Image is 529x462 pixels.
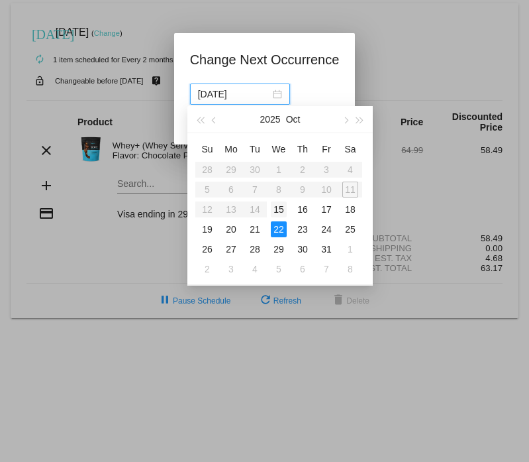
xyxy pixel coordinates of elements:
th: Tue [243,139,267,160]
td: 11/3/2025 [219,259,243,279]
div: 17 [318,202,334,217]
th: Fri [314,139,338,160]
button: Last year (Control + left) [193,106,207,133]
div: 23 [295,221,311,237]
div: 19 [199,221,215,237]
div: 2 [199,261,215,277]
td: 10/22/2025 [267,219,291,239]
div: 6 [295,261,311,277]
td: 10/28/2025 [243,239,267,259]
td: 11/8/2025 [338,259,362,279]
th: Wed [267,139,291,160]
th: Thu [291,139,314,160]
td: 11/6/2025 [291,259,314,279]
div: 1 [342,241,358,257]
button: Next month (PageDown) [338,106,352,133]
div: 8 [342,261,358,277]
td: 10/20/2025 [219,219,243,239]
td: 11/4/2025 [243,259,267,279]
div: 26 [199,241,215,257]
div: 15 [271,202,287,217]
div: 30 [295,241,311,257]
th: Sun [195,139,219,160]
td: 10/29/2025 [267,239,291,259]
td: 10/16/2025 [291,200,314,219]
td: 11/1/2025 [338,239,362,259]
td: 10/25/2025 [338,219,362,239]
h1: Change Next Occurrence [190,49,340,70]
td: 10/26/2025 [195,239,219,259]
div: 16 [295,202,311,217]
div: 25 [342,221,358,237]
button: 2025 [260,106,280,133]
button: Previous month (PageUp) [207,106,222,133]
td: 10/23/2025 [291,219,314,239]
div: 29 [271,241,287,257]
td: 10/18/2025 [338,200,362,219]
div: 21 [247,221,263,237]
td: 10/17/2025 [314,200,338,219]
td: 10/19/2025 [195,219,219,239]
div: 18 [342,202,358,217]
div: 28 [247,241,263,257]
div: 7 [318,261,334,277]
div: 3 [223,261,239,277]
td: 11/2/2025 [195,259,219,279]
div: 31 [318,241,334,257]
td: 10/31/2025 [314,239,338,259]
div: 22 [271,221,287,237]
div: 20 [223,221,239,237]
input: Select date [198,87,270,101]
td: 11/5/2025 [267,259,291,279]
div: 4 [247,261,263,277]
td: 10/24/2025 [314,219,338,239]
div: 24 [318,221,334,237]
td: 10/30/2025 [291,239,314,259]
td: 11/7/2025 [314,259,338,279]
th: Sat [338,139,362,160]
td: 10/27/2025 [219,239,243,259]
td: 10/21/2025 [243,219,267,239]
th: Mon [219,139,243,160]
div: 5 [271,261,287,277]
td: 10/15/2025 [267,200,291,219]
button: Oct [286,106,301,133]
div: 27 [223,241,239,257]
button: Next year (Control + right) [353,106,367,133]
